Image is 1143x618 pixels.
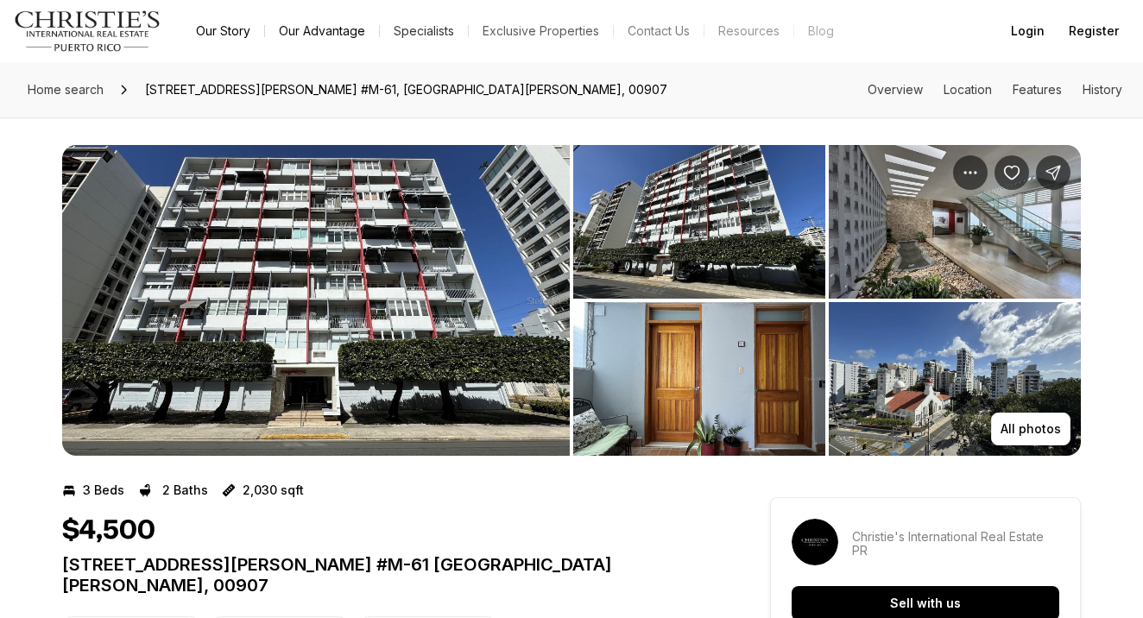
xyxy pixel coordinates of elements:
span: Home search [28,82,104,97]
li: 1 of 9 [62,145,570,456]
button: Contact Us [614,19,704,43]
span: Register [1069,24,1119,38]
button: View image gallery [829,302,1081,456]
button: Share Property: 1309 MAGDALENA AVE. #M-61 [1036,155,1070,190]
a: Our Story [182,19,264,43]
a: Skip to: History [1083,82,1122,97]
a: Our Advantage [265,19,379,43]
p: Christie's International Real Estate PR [852,530,1059,558]
a: Resources [704,19,793,43]
button: View image gallery [573,145,825,299]
p: 2,030 sqft [243,483,304,497]
button: View image gallery [573,302,825,456]
p: [STREET_ADDRESS][PERSON_NAME] #M-61 [GEOGRAPHIC_DATA][PERSON_NAME], 00907 [62,554,708,596]
p: All photos [1001,422,1061,436]
img: logo [14,10,161,52]
h1: $4,500 [62,514,155,547]
a: Home search [21,76,111,104]
nav: Page section menu [868,83,1122,97]
div: Listing Photos [62,145,1081,456]
p: 2 Baths [162,483,208,497]
button: Property options [953,155,988,190]
button: Register [1058,14,1129,48]
span: [STREET_ADDRESS][PERSON_NAME] #M-61, [GEOGRAPHIC_DATA][PERSON_NAME], 00907 [138,76,674,104]
a: Skip to: Features [1013,82,1062,97]
p: 3 Beds [83,483,124,497]
button: Login [1001,14,1055,48]
button: View image gallery [829,145,1081,299]
li: 2 of 9 [573,145,1081,456]
button: View image gallery [62,145,570,456]
a: Skip to: Location [944,82,992,97]
a: Blog [794,19,848,43]
span: Login [1011,24,1045,38]
a: Exclusive Properties [469,19,613,43]
button: Save Property: 1309 MAGDALENA AVE. #M-61 [995,155,1029,190]
button: All photos [991,413,1070,445]
a: Skip to: Overview [868,82,923,97]
a: Specialists [380,19,468,43]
